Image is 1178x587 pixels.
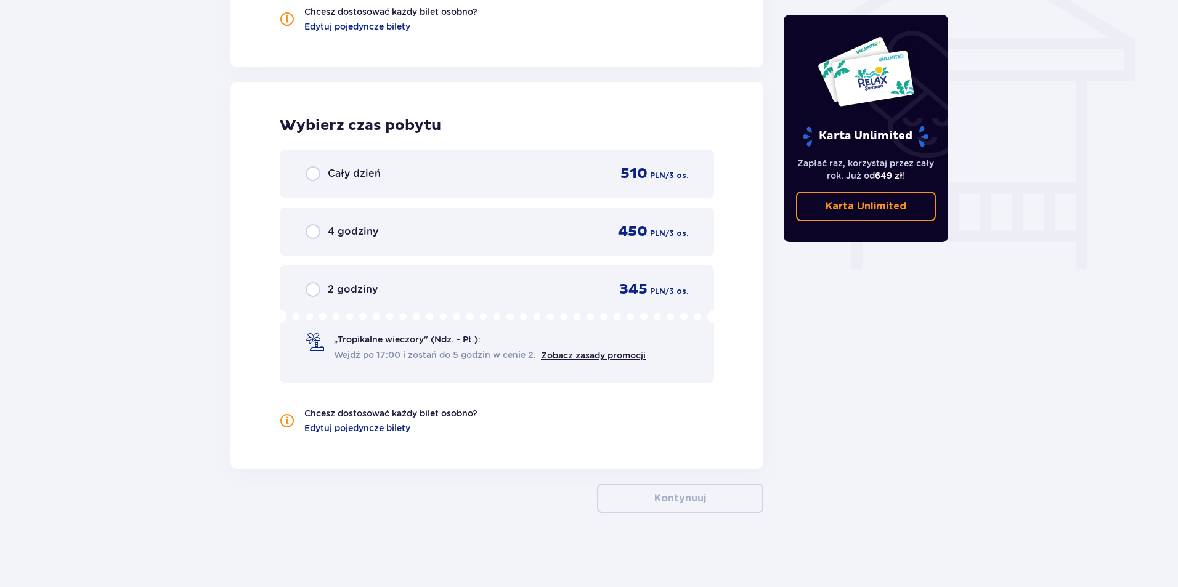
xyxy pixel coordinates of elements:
p: Chcesz dostosować każdy bilet osobno? [304,6,477,18]
p: Kontynuuj [654,492,706,505]
p: PLN [650,286,665,297]
p: 345 [619,280,648,299]
p: / 3 os. [665,286,688,297]
p: Chcesz dostosować każdy bilet osobno? [304,407,477,419]
span: 649 zł [875,171,903,180]
a: Karta Unlimited [796,192,936,221]
span: Wejdź po 17:00 i zostań do 5 godzin w cenie 2. [334,349,536,361]
p: Karta Unlimited [802,126,930,147]
p: 450 [618,222,648,241]
a: Zobacz zasady promocji [541,350,646,360]
a: Edytuj pojedyncze bilety [304,20,410,33]
button: Kontynuuj [597,484,763,513]
p: PLN [650,170,665,181]
p: Karta Unlimited [826,200,906,213]
p: „Tropikalne wieczory" (Ndz. - Pt.): [334,333,481,346]
p: Cały dzień [328,167,381,180]
p: PLN [650,228,665,239]
p: 510 [620,164,648,183]
p: 4 godziny [328,225,378,238]
a: Edytuj pojedyncze bilety [304,422,410,434]
p: / 3 os. [665,228,688,239]
p: 2 godziny [328,283,378,296]
p: Wybierz czas pobytu [280,116,714,135]
p: Zapłać raz, korzystaj przez cały rok. Już od ! [796,157,936,182]
p: / 3 os. [665,170,688,181]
